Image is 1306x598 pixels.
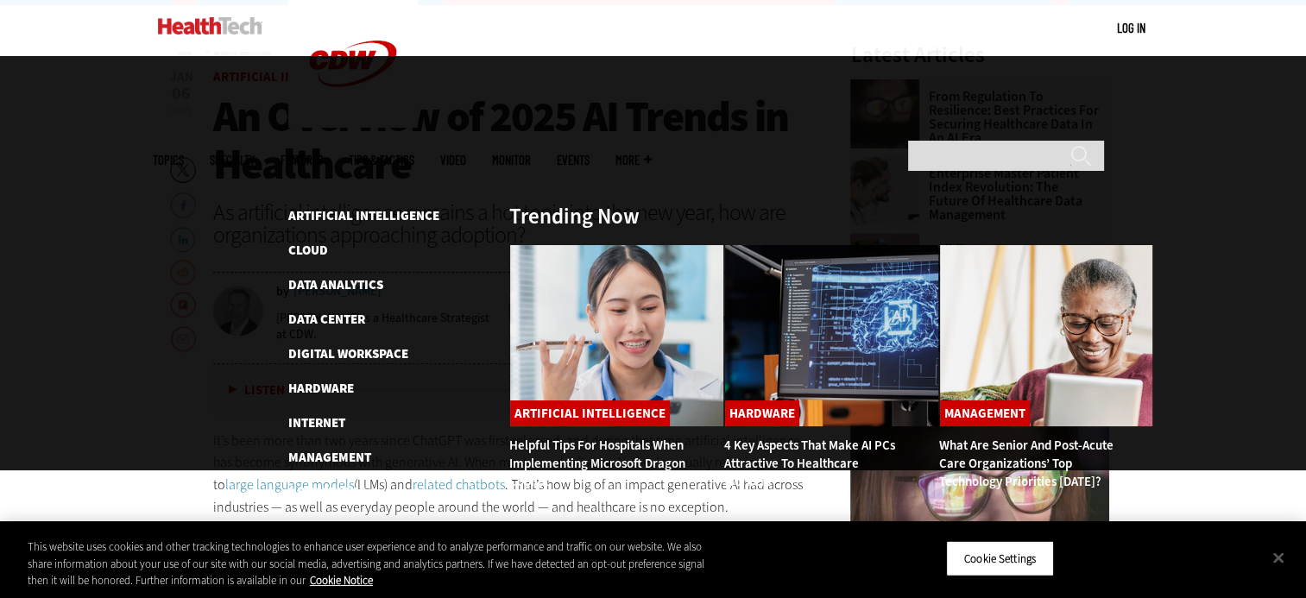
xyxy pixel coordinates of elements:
[724,437,895,490] a: 4 Key Aspects That Make AI PCs Attractive to Healthcare Workers
[946,540,1054,576] button: Cookie Settings
[225,475,354,494] a: large language models
[1117,19,1145,37] div: User menu
[288,380,354,397] a: Hardware
[288,207,439,224] a: Artificial Intelligence
[509,205,640,227] h3: Trending Now
[510,400,670,426] a: Artificial Intelligence
[940,400,1030,426] a: Management
[288,483,367,500] a: Networking
[509,437,685,490] a: Helpful Tips for Hospitals When Implementing Microsoft Dragon Copilot
[288,311,365,328] a: Data Center
[288,345,408,362] a: Digital Workspace
[1259,538,1297,576] button: Close
[939,437,1114,490] a: What Are Senior and Post-Acute Care Organizations’ Top Technology Priorities [DATE]?
[310,573,373,588] a: More information about your privacy
[28,538,718,589] div: This website uses cookies and other tracking technologies to enhance user experience and to analy...
[1117,20,1145,35] a: Log in
[288,414,345,431] a: Internet
[288,242,328,259] a: Cloud
[724,244,939,427] img: Desktop monitor with brain AI concept
[509,244,724,427] img: Doctor using phone to dictate to tablet
[288,276,383,293] a: Data Analytics
[939,244,1154,427] img: Older person using tablet
[288,449,371,466] a: Management
[288,518,432,535] a: Patient-Centered Care
[213,430,805,518] p: It’s been more than two years since ChatGPT was first released, and during that time artificial i...
[158,17,262,35] img: Home
[725,400,799,426] a: Hardware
